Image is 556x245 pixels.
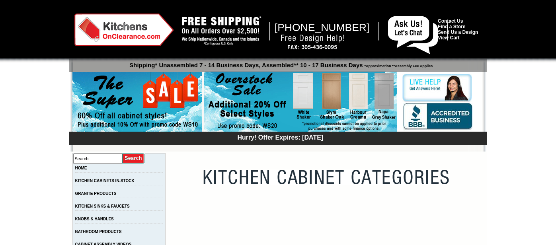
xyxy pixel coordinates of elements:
[74,14,174,46] img: Kitchens on Clearance Logo
[122,153,145,164] input: Submit
[275,21,370,33] span: [PHONE_NUMBER]
[438,24,465,29] a: Find a Store
[73,133,487,141] div: Hurry! Offer Expires: [DATE]
[438,18,463,24] a: Contact Us
[73,58,487,68] p: Shipping* Unassembled 7 - 14 Business Days, Assembled** 10 - 17 Business Days
[75,166,87,170] a: HOME
[75,229,122,234] a: BATHROOM PRODUCTS
[75,217,114,221] a: KNOBS & HANDLES
[75,179,135,183] a: KITCHEN CABINETS IN-STOCK
[75,191,117,196] a: GRANITE PRODUCTS
[438,35,459,41] a: View Cart
[438,29,478,35] a: Send Us a Design
[75,204,130,208] a: KITCHEN SINKS & FAUCETS
[363,62,433,68] span: *Approximation **Assembly Fee Applies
